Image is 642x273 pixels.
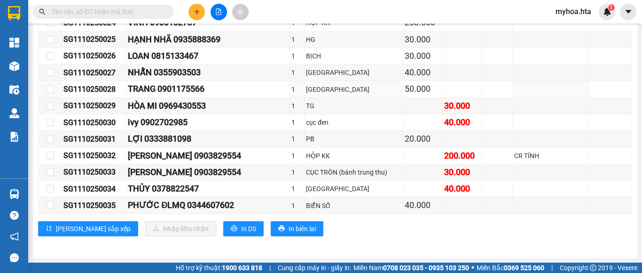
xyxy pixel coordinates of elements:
span: plus [194,8,200,15]
td: SG1110250035 [62,197,126,214]
div: 30.000 [444,166,480,179]
div: CỤC TRÒN (bánh trung thu) [306,167,401,177]
button: file-add [211,4,227,20]
div: SG1110250030 [63,117,125,128]
sup: 1 [608,4,615,11]
div: SG1110250035 [63,200,125,211]
span: ⚪️ [471,266,474,270]
span: Miền Nam [353,263,469,273]
button: plus [188,4,205,20]
span: [PERSON_NAME] sắp xếp [56,224,131,234]
img: warehouse-icon [9,85,19,95]
div: BIỂN SỐ [306,201,401,211]
button: aim [232,4,249,20]
div: 1 [291,117,303,128]
div: TG [306,101,401,111]
div: 30.000 [405,49,441,63]
td: SG1110250026 [62,48,126,64]
input: Tìm tên, số ĐT hoặc mã đơn [52,7,163,17]
div: LỢI 0333881098 [128,132,288,145]
div: 1 [291,151,303,161]
div: 1 [291,184,303,194]
div: LOAN 0815133467 [128,49,288,63]
div: CR TÍNH [514,151,587,161]
div: 1 [291,167,303,177]
td: SG1110250032 [62,148,126,164]
div: THỦY 0378822547 [128,182,288,195]
div: SG1110250029 [63,100,125,112]
div: 40.000 [444,116,480,129]
span: printer [278,225,285,233]
div: 1 [291,84,303,95]
div: SG1110250033 [63,166,125,178]
img: logo-vxr [8,6,20,20]
td: SG1110250028 [62,81,126,97]
div: 1 [291,34,303,45]
span: search [39,8,46,15]
div: [PERSON_NAME] 0903829554 [128,166,288,179]
div: 30.000 [444,99,480,112]
span: | [551,263,553,273]
div: ivy 0902702985 [128,116,288,129]
img: warehouse-icon [9,189,19,199]
div: 20.000 [405,132,441,145]
div: [PERSON_NAME] 0903829554 [128,149,288,162]
div: SG1110250031 [63,133,125,145]
td: SG1110250029 [62,98,126,114]
img: warehouse-icon [9,108,19,118]
strong: 0369 525 060 [504,264,544,272]
div: 1 [291,51,303,61]
div: [GEOGRAPHIC_DATA] [306,184,401,194]
div: HÒA MI 0969430553 [128,99,288,112]
img: icon-new-feature [603,8,611,16]
button: sort-ascending[PERSON_NAME] sắp xếp [38,221,138,236]
div: SG1110250034 [63,183,125,195]
td: SG1110250031 [62,131,126,147]
div: BỊCH [306,51,401,61]
div: 50.000 [405,82,441,96]
div: SG1110250026 [63,50,125,62]
div: [GEOGRAPHIC_DATA] [306,84,401,95]
span: aim [237,8,243,15]
span: Miền Bắc [477,263,544,273]
div: cục đen [306,117,401,128]
div: SG1110250025 [63,33,125,45]
span: Cung cấp máy in - giấy in: [278,263,351,273]
div: SG1110250027 [63,67,125,79]
span: | [269,263,271,273]
span: Hỗ trợ kỹ thuật: [176,263,262,273]
span: sort-ascending [46,225,52,233]
span: In DS [241,224,256,234]
span: copyright [590,265,596,271]
td: SG1110250027 [62,64,126,81]
button: caret-down [620,4,636,20]
span: myhoa.hta [548,6,599,17]
img: solution-icon [9,132,19,142]
strong: 1900 633 818 [222,264,262,272]
td: SG1110250030 [62,114,126,131]
td: SG1110250034 [62,181,126,197]
div: 1 [291,201,303,211]
span: file-add [215,8,222,15]
span: notification [10,232,19,241]
span: 1 [610,4,613,11]
div: NHẪN 0355903503 [128,66,288,79]
span: In biên lai [289,224,316,234]
div: 200.000 [444,149,480,162]
span: message [10,253,19,262]
div: HG [306,34,401,45]
span: caret-down [624,8,633,16]
td: SG1110250025 [62,32,126,48]
div: PB [306,134,401,144]
div: [GEOGRAPHIC_DATA] [306,67,401,78]
button: printerIn DS [223,221,264,236]
div: SG1110250028 [63,83,125,95]
td: SG1110250033 [62,164,126,181]
div: 1 [291,101,303,111]
div: 40.000 [405,199,441,212]
div: TRANG 0901175566 [128,82,288,96]
div: SG1110250032 [63,150,125,161]
img: warehouse-icon [9,61,19,71]
button: downloadNhập kho nhận [145,221,216,236]
div: 1 [291,67,303,78]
